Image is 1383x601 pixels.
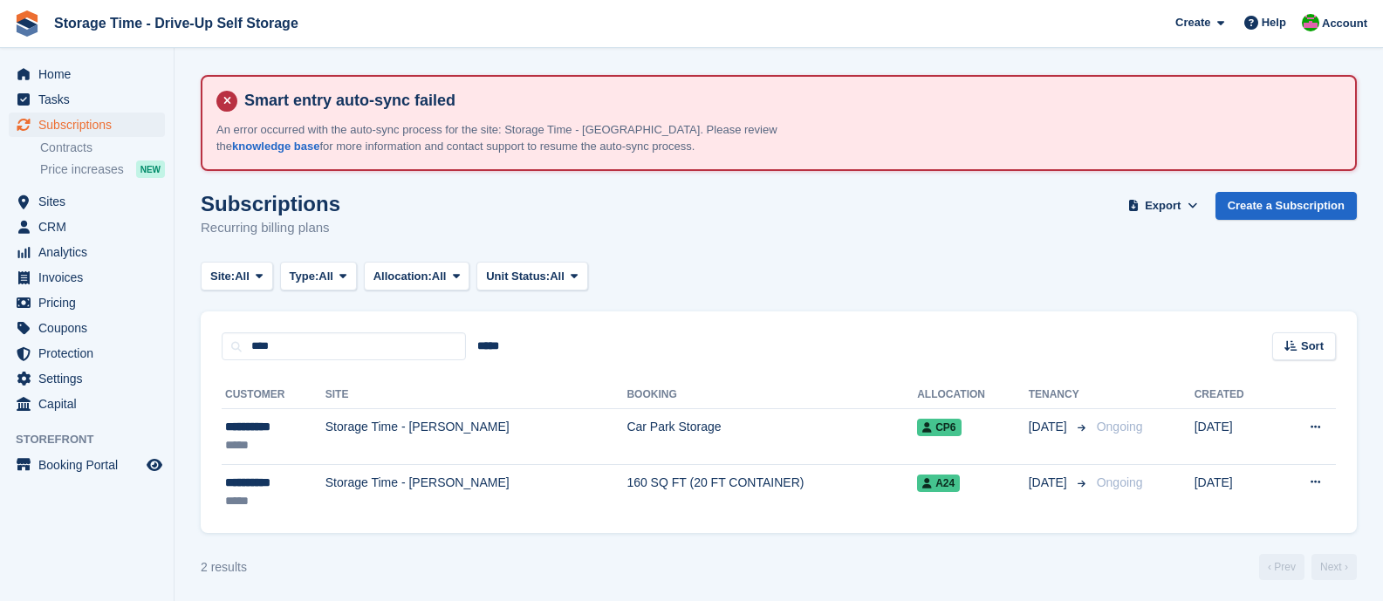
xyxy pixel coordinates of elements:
[1322,15,1367,32] span: Account
[917,475,960,492] span: A24
[1175,14,1210,31] span: Create
[626,464,917,519] td: 160 SQ FT (20 FT CONTAINER)
[290,268,319,285] span: Type:
[38,62,143,86] span: Home
[486,268,550,285] span: Unit Status:
[201,558,247,577] div: 2 results
[1215,192,1357,221] a: Create a Subscription
[16,431,174,448] span: Storefront
[364,262,470,290] button: Allocation: All
[325,409,627,465] td: Storage Time - [PERSON_NAME]
[38,87,143,112] span: Tasks
[318,268,333,285] span: All
[432,268,447,285] span: All
[201,218,340,238] p: Recurring billing plans
[47,9,305,38] a: Storage Time - Drive-Up Self Storage
[210,268,235,285] span: Site:
[38,189,143,214] span: Sites
[38,113,143,137] span: Subscriptions
[1256,554,1360,580] nav: Page
[9,62,165,86] a: menu
[1029,381,1090,409] th: Tenancy
[1195,409,1277,465] td: [DATE]
[40,161,124,178] span: Price increases
[9,316,165,340] a: menu
[144,454,165,475] a: Preview store
[550,268,565,285] span: All
[38,240,143,264] span: Analytics
[9,341,165,365] a: menu
[1145,197,1181,215] span: Export
[237,91,1341,111] h4: Smart entry auto-sync failed
[9,265,165,290] a: menu
[917,419,961,436] span: CP6
[373,268,432,285] span: Allocation:
[9,215,165,239] a: menu
[201,262,273,290] button: Site: All
[38,215,143,239] span: CRM
[1259,554,1304,580] a: Previous
[232,140,319,153] a: knowledge base
[38,392,143,416] span: Capital
[325,464,627,519] td: Storage Time - [PERSON_NAME]
[917,381,1028,409] th: Allocation
[235,268,250,285] span: All
[1029,418,1071,436] span: [DATE]
[9,453,165,477] a: menu
[38,316,143,340] span: Coupons
[38,453,143,477] span: Booking Portal
[9,189,165,214] a: menu
[38,341,143,365] span: Protection
[280,262,357,290] button: Type: All
[38,265,143,290] span: Invoices
[1097,420,1143,434] span: Ongoing
[1262,14,1286,31] span: Help
[40,160,165,179] a: Price increases NEW
[9,392,165,416] a: menu
[1301,338,1324,355] span: Sort
[9,240,165,264] a: menu
[38,366,143,391] span: Settings
[1125,192,1202,221] button: Export
[9,113,165,137] a: menu
[1302,14,1319,31] img: Saeed
[38,290,143,315] span: Pricing
[1097,475,1143,489] span: Ongoing
[222,381,325,409] th: Customer
[9,87,165,112] a: menu
[626,381,917,409] th: Booking
[9,290,165,315] a: menu
[40,140,165,156] a: Contracts
[1029,474,1071,492] span: [DATE]
[216,121,827,155] p: An error occurred with the auto-sync process for the site: Storage Time - [GEOGRAPHIC_DATA]. Plea...
[325,381,627,409] th: Site
[9,366,165,391] a: menu
[14,10,40,37] img: stora-icon-8386f47178a22dfd0bd8f6a31ec36ba5ce8667c1dd55bd0f319d3a0aa187defe.svg
[136,160,165,178] div: NEW
[201,192,340,215] h1: Subscriptions
[1311,554,1357,580] a: Next
[626,409,917,465] td: Car Park Storage
[1195,464,1277,519] td: [DATE]
[1195,381,1277,409] th: Created
[476,262,587,290] button: Unit Status: All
